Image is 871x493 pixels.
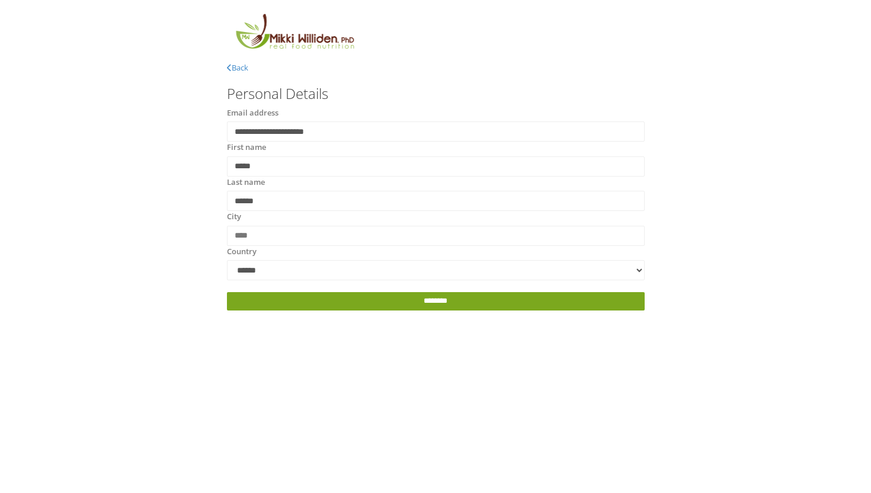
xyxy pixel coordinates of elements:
[227,62,248,73] a: Back
[227,12,362,56] img: MikkiLogoMain.png
[227,177,265,188] label: Last name
[227,142,266,153] label: First name
[227,246,257,258] label: Country
[227,86,645,101] h3: Personal Details
[227,211,241,223] label: City
[227,107,278,119] label: Email address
